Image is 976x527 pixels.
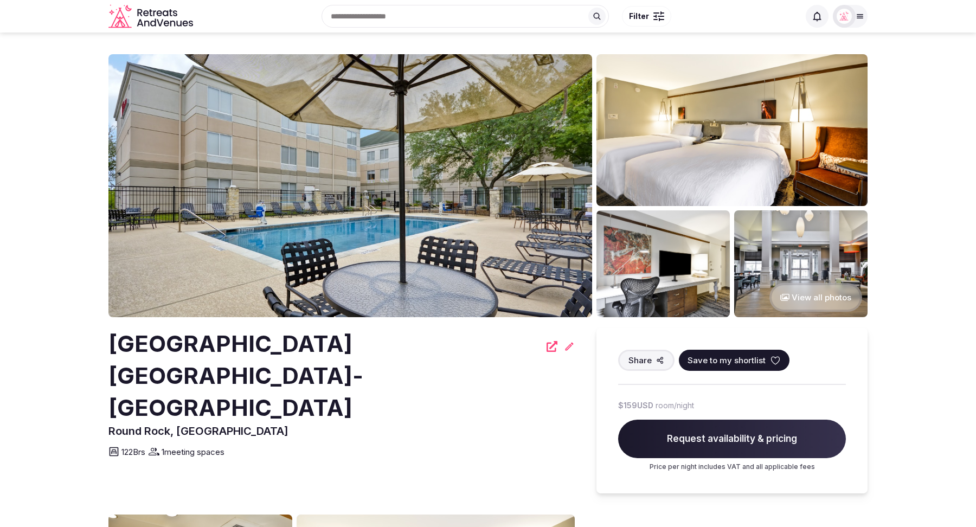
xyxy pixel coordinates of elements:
[596,54,868,206] img: Venue gallery photo
[162,446,224,458] span: 1 meeting spaces
[629,11,649,22] span: Filter
[656,400,694,411] span: room/night
[688,355,766,366] span: Save to my shortlist
[618,400,653,411] span: $159 USD
[618,350,675,371] button: Share
[837,9,852,24] img: Matt Grant Oakes
[108,4,195,29] a: Visit the homepage
[679,350,789,371] button: Save to my shortlist
[618,462,846,472] p: Price per night includes VAT and all applicable fees
[622,6,671,27] button: Filter
[769,283,862,312] button: View all photos
[628,355,652,366] span: Share
[108,328,540,423] h2: [GEOGRAPHIC_DATA] [GEOGRAPHIC_DATA]-[GEOGRAPHIC_DATA]
[108,4,195,29] svg: Retreats and Venues company logo
[108,425,288,438] span: Round Rock, [GEOGRAPHIC_DATA]
[121,446,145,458] span: 122 Brs
[596,210,730,317] img: Venue gallery photo
[108,54,592,317] img: Venue cover photo
[618,420,846,459] span: Request availability & pricing
[734,210,868,317] img: Venue gallery photo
